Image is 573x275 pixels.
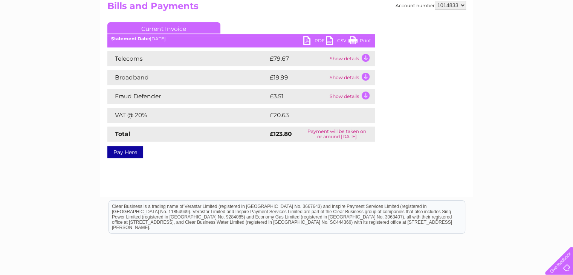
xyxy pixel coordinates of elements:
[20,20,58,43] img: logo.png
[507,32,518,38] a: Blog
[107,146,143,158] a: Pay Here
[523,32,541,38] a: Contact
[328,51,375,66] td: Show details
[326,36,348,47] a: CSV
[107,89,268,104] td: Fraud Defender
[459,32,476,38] a: Energy
[109,4,465,37] div: Clear Business is a trading name of Verastar Limited (registered in [GEOGRAPHIC_DATA] No. 3667643...
[299,127,375,142] td: Payment will be taken on or around [DATE]
[348,36,371,47] a: Print
[107,22,220,34] a: Current Invoice
[107,51,268,66] td: Telecoms
[107,70,268,85] td: Broadband
[268,70,328,85] td: £19.99
[440,32,455,38] a: Water
[396,1,466,10] div: Account number
[303,36,326,47] a: PDF
[268,51,328,66] td: £79.67
[431,4,483,13] a: 0333 014 3131
[107,1,466,15] h2: Bills and Payments
[268,108,360,123] td: £20.63
[328,70,375,85] td: Show details
[548,32,566,38] a: Log out
[480,32,503,38] a: Telecoms
[268,89,328,104] td: £3.51
[270,130,292,137] strong: £123.80
[107,108,268,123] td: VAT @ 20%
[107,36,375,41] div: [DATE]
[115,130,130,137] strong: Total
[328,89,375,104] td: Show details
[111,36,150,41] b: Statement Date:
